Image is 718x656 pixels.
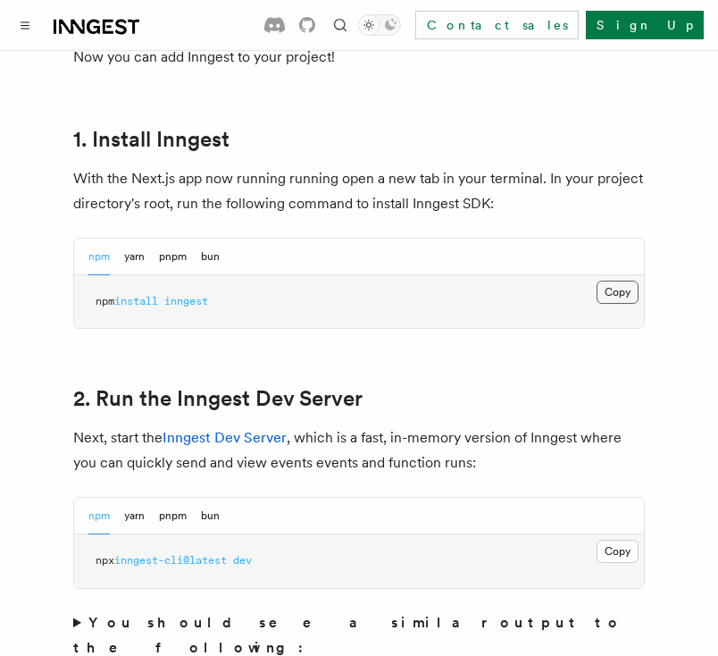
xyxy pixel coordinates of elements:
button: Copy [597,281,639,304]
span: inngest [164,295,208,307]
p: Next, start the , which is a fast, in-memory version of Inngest where you can quickly send and vi... [73,425,645,475]
button: Copy [597,540,639,563]
span: inngest-cli@latest [114,554,227,567]
button: npm [88,498,110,534]
button: npm [88,239,110,275]
p: With the Next.js app now running running open a new tab in your terminal. In your project directo... [73,166,645,216]
p: Now you can add Inngest to your project! [73,45,645,70]
a: Contact sales [415,11,579,39]
a: 2. Run the Inngest Dev Server [73,386,363,411]
span: install [114,295,158,307]
button: yarn [124,239,145,275]
strong: You should see a similar output to the following: [73,614,622,656]
button: pnpm [159,239,187,275]
span: npx [96,554,114,567]
span: dev [233,554,252,567]
button: Toggle navigation [14,14,36,36]
button: yarn [124,498,145,534]
button: bun [201,239,220,275]
button: Find something... [330,14,351,36]
button: pnpm [159,498,187,534]
button: bun [201,498,220,534]
a: Sign Up [586,11,704,39]
a: Inngest Dev Server [163,429,287,446]
button: Toggle dark mode [358,14,401,36]
a: 1. Install Inngest [73,127,230,152]
span: npm [96,295,114,307]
